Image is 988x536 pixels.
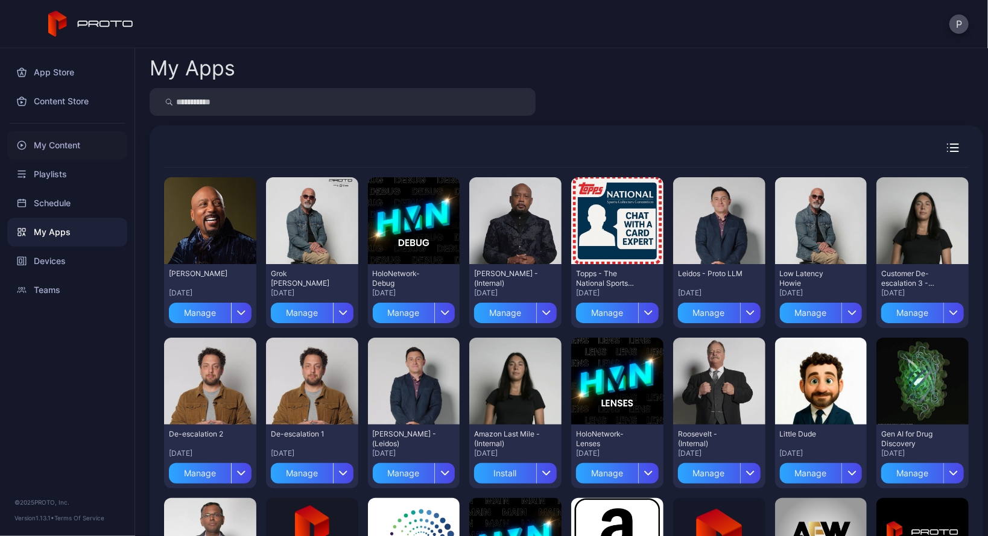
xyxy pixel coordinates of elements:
button: Manage [576,458,659,484]
div: Manage [576,303,638,323]
div: [DATE] [373,288,455,298]
a: Content Store [7,87,127,116]
div: [DATE] [169,288,252,298]
div: [DATE] [474,449,557,458]
div: Manage [169,303,231,323]
div: [DATE] [169,449,252,458]
button: Manage [169,298,252,323]
div: [DATE] [576,449,659,458]
div: Manage [373,463,435,484]
div: [DATE] [373,449,455,458]
div: Manage [474,303,536,323]
div: Manage [373,303,435,323]
a: My Apps [7,218,127,247]
div: Manage [169,463,231,484]
div: Topps - The National Sports Card Convention [576,269,642,288]
div: Daymond John Selfie [169,269,235,279]
button: Manage [373,298,455,323]
div: [DATE] [678,449,761,458]
div: Install [474,463,536,484]
a: My Content [7,131,127,160]
div: [DATE] [474,288,557,298]
div: Grok Howie Mandel [271,269,337,288]
div: [DATE] [678,288,761,298]
button: Manage [169,458,252,484]
div: Amazon Last Mile - (Internal) [474,429,540,449]
div: © 2025 PROTO, Inc. [14,497,120,507]
div: Manage [881,303,943,323]
div: Roosevelt - (Internal) [678,429,744,449]
div: HoloNetwork-Lenses [576,429,642,449]
button: Manage [780,458,863,484]
button: Manage [678,298,761,323]
div: [DATE] [780,288,863,298]
div: [DATE] [271,449,353,458]
div: Customer De-escalation 3 - (Amazon Last Mile) [881,269,948,288]
div: Manage [780,303,842,323]
div: My Apps [150,58,235,78]
button: Manage [271,458,353,484]
a: Teams [7,276,127,304]
button: P [949,14,969,34]
div: Manage [271,303,333,323]
div: [DATE] [881,288,964,298]
a: Terms Of Service [54,514,104,522]
button: Manage [881,298,964,323]
div: Manage [678,303,740,323]
button: Manage [881,458,964,484]
button: Manage [373,458,455,484]
div: HoloNetwork-Debug [373,269,439,288]
span: Version 1.13.1 • [14,514,54,522]
div: Little Dude [780,429,846,439]
div: Manage [576,463,638,484]
div: De-escalation 1 [271,429,337,439]
button: Manage [678,458,761,484]
div: Daymond John - (Internal) [474,269,540,288]
div: Gen AI for Drug Discovery [881,429,948,449]
button: Manage [780,298,863,323]
a: Devices [7,247,127,276]
div: [DATE] [576,288,659,298]
div: Leidos - Proto LLM [678,269,744,279]
div: [DATE] [271,288,353,298]
div: De-escalation 2 [169,429,235,439]
div: [DATE] [881,449,964,458]
div: Low Latency Howie [780,269,846,288]
div: [DATE] [780,449,863,458]
div: Manage [271,463,333,484]
button: Install [474,458,557,484]
a: App Store [7,58,127,87]
button: Manage [271,298,353,323]
div: Manage [881,463,943,484]
button: Manage [474,298,557,323]
button: Manage [576,298,659,323]
div: Manage [678,463,740,484]
a: Playlists [7,160,127,189]
a: Schedule [7,189,127,218]
div: Manage [780,463,842,484]
div: Eric M - (Leidos) [373,429,439,449]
